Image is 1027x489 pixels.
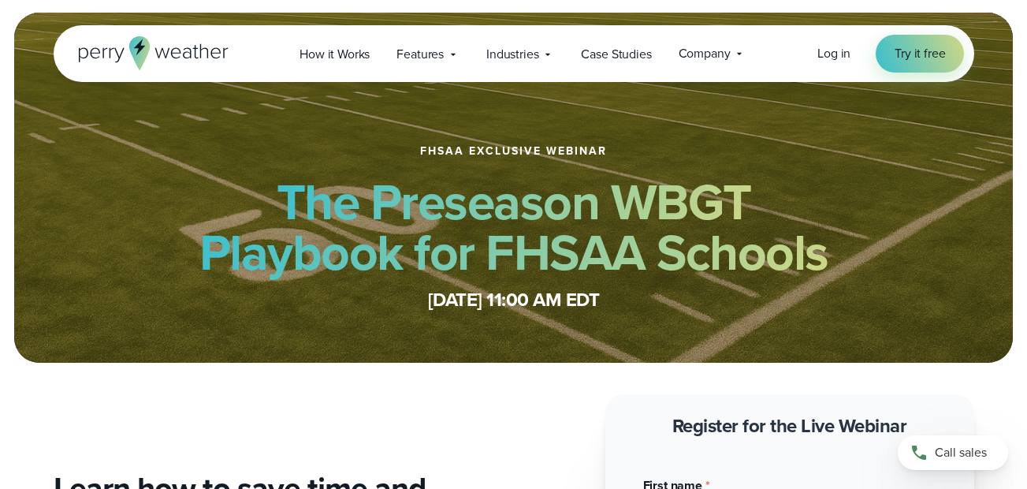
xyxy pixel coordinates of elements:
[286,38,383,70] a: How it Works
[199,165,828,289] strong: The Preseason WBGT Playbook for FHSAA Schools
[486,45,538,64] span: Industries
[672,412,907,440] strong: Register for the Live Webinar
[428,286,600,314] strong: [DATE] 11:00 AM EDT
[581,45,651,64] span: Case Studies
[935,443,987,462] span: Call sales
[895,44,945,63] span: Try it free
[898,435,1008,470] a: Call sales
[396,45,444,64] span: Features
[876,35,964,73] a: Try it free
[300,45,370,64] span: How it Works
[420,145,607,158] h1: FHSAA Exclusive Webinar
[567,38,664,70] a: Case Studies
[817,44,850,62] span: Log in
[679,44,731,63] span: Company
[817,44,850,63] a: Log in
